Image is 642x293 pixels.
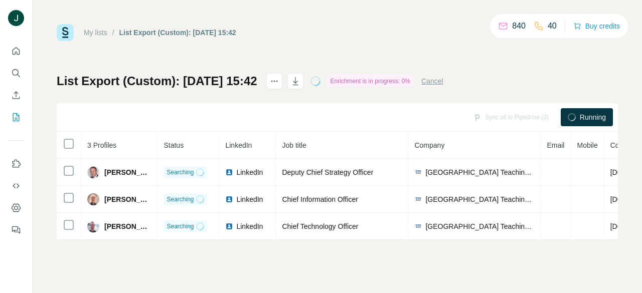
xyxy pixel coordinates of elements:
span: Email [547,141,564,149]
span: Status [164,141,184,149]
button: Use Surfe on LinkedIn [8,155,24,173]
img: Avatar [87,166,99,178]
a: My lists [84,29,107,37]
span: Searching [167,222,194,231]
span: Searching [167,168,194,177]
img: LinkedIn logo [225,168,233,176]
span: Chief Technology Officer [282,222,358,230]
img: LinkedIn logo [225,222,233,230]
button: Quick start [8,42,24,60]
span: Searching [167,195,194,204]
span: [GEOGRAPHIC_DATA] Teaching Hospital NHS Foundation Trust [425,221,534,231]
img: company-logo [414,195,422,203]
div: List Export (Custom): [DATE] 15:42 [119,28,236,38]
span: Job title [282,141,306,149]
span: 3 Profiles [87,141,116,149]
button: actions [266,73,282,89]
span: Mobile [577,141,597,149]
span: [GEOGRAPHIC_DATA] Teaching Hospital NHS Foundation Trust [425,167,534,177]
button: Cancel [421,76,443,86]
img: company-logo [414,222,422,230]
span: [PERSON_NAME] [104,167,151,177]
button: Search [8,64,24,82]
span: [GEOGRAPHIC_DATA] Teaching Hospital NHS Foundation Trust [425,194,534,204]
span: Company [414,141,444,149]
button: Buy credits [573,19,620,33]
button: My lists [8,108,24,126]
img: Avatar [87,193,99,205]
p: 40 [548,20,557,32]
span: LinkedIn [236,194,263,204]
span: Deputy Chief Strategy Officer [282,168,373,176]
img: Avatar [87,220,99,232]
img: LinkedIn logo [225,195,233,203]
button: Enrich CSV [8,86,24,104]
img: Avatar [8,10,24,26]
span: LinkedIn [225,141,252,149]
p: 840 [512,20,526,32]
h1: List Export (Custom): [DATE] 15:42 [57,73,257,89]
li: / [112,28,114,38]
span: LinkedIn [236,167,263,177]
span: LinkedIn [236,221,263,231]
button: Use Surfe API [8,177,24,195]
div: Enrichment is in progress: 0% [328,75,413,87]
img: company-logo [414,168,422,176]
span: Chief Information Officer [282,195,358,203]
button: Dashboard [8,199,24,217]
img: Surfe Logo [57,24,74,41]
button: Feedback [8,221,24,239]
span: [PERSON_NAME] [104,221,151,231]
span: Running [580,112,606,122]
span: [PERSON_NAME] [104,194,151,204]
